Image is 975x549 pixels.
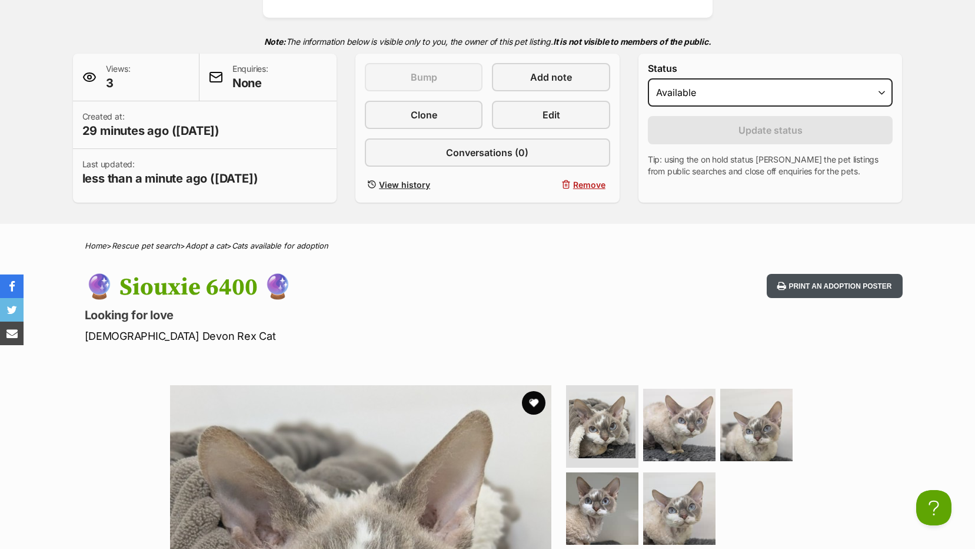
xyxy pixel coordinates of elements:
p: Enquiries: [232,63,268,91]
img: Photo of 🔮 Siouxie 6400 🔮 [643,472,716,545]
span: Clone [411,108,437,122]
span: View history [379,178,430,191]
span: Add note [530,70,572,84]
iframe: Help Scout Beacon - Open [916,490,951,525]
span: None [232,75,268,91]
p: Created at: [82,111,220,139]
a: Cats available for adoption [232,241,328,250]
button: Update status [648,116,893,144]
span: Remove [573,178,605,191]
a: Clone [365,101,482,129]
strong: Note: [264,37,286,47]
a: Conversations (0) [365,138,610,167]
a: Adopt a cat [185,241,227,250]
a: Home [85,241,107,250]
span: Update status [738,123,803,137]
a: Add note [492,63,610,91]
p: Looking for love [85,307,583,323]
span: Bump [411,70,437,84]
p: The information below is visible only to you, the owner of this pet listing. [73,29,903,54]
img: Photo of 🔮 Siouxie 6400 🔮 [566,472,638,545]
span: 29 minutes ago ([DATE]) [82,123,220,139]
span: Conversations (0) [446,145,528,160]
div: > > > [55,242,920,250]
a: View history [365,176,482,193]
p: Views: [106,63,131,91]
img: Photo of 🔮 Siouxie 6400 🔮 [569,392,635,458]
h1: 🔮 Siouxie 6400 🔮 [85,274,583,301]
button: favourite [522,391,545,415]
button: Print an adoption poster [767,274,902,298]
span: 3 [106,75,131,91]
a: Rescue pet search [112,241,180,250]
button: Bump [365,63,482,91]
p: Last updated: [82,158,258,187]
strong: It is not visible to members of the public. [553,37,711,47]
span: Edit [543,108,560,122]
p: Tip: using the on hold status [PERSON_NAME] the pet listings from public searches and close off e... [648,154,893,177]
p: [DEMOGRAPHIC_DATA] Devon Rex Cat [85,328,583,344]
a: Edit [492,101,610,129]
label: Status [648,63,893,74]
img: Photo of 🔮 Siouxie 6400 🔮 [643,389,716,461]
button: Remove [492,176,610,193]
span: less than a minute ago ([DATE]) [82,170,258,187]
img: Photo of 🔮 Siouxie 6400 🔮 [720,389,793,461]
